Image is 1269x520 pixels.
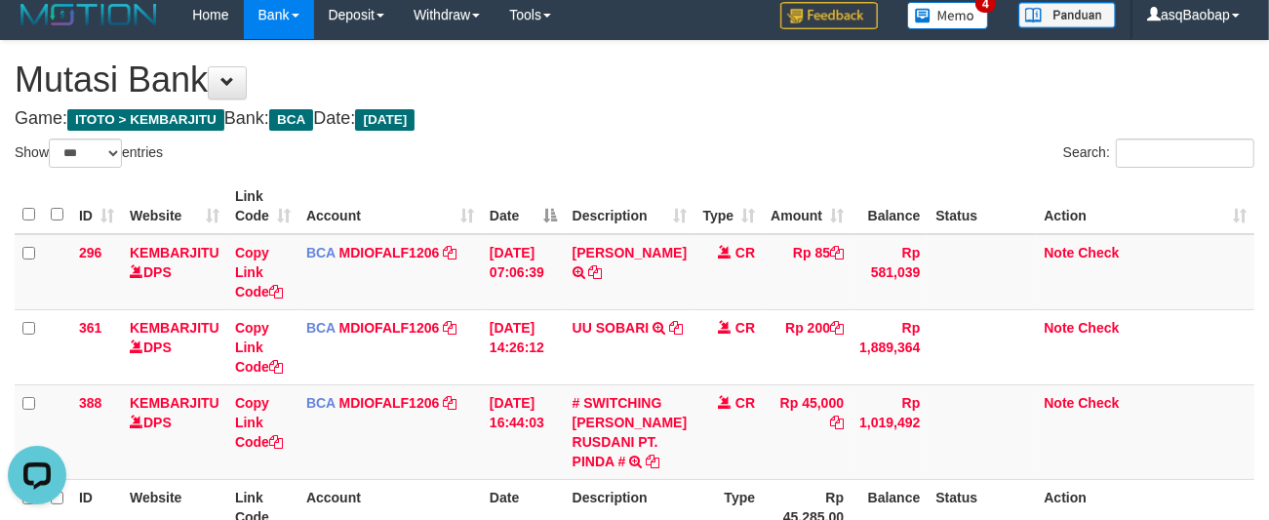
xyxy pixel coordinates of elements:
[339,320,440,336] a: MDIOFALF1206
[1078,320,1119,336] a: Check
[482,384,565,479] td: [DATE] 16:44:03
[15,139,163,168] label: Show entries
[1044,395,1074,411] a: Note
[573,320,650,336] a: UU SOBARI
[1116,139,1254,168] input: Search:
[830,245,844,260] a: Copy Rp 85 to clipboard
[306,245,336,260] span: BCA
[763,234,852,310] td: Rp 85
[763,384,852,479] td: Rp 45,000
[669,320,683,336] a: Copy UU SOBARI to clipboard
[735,320,755,336] span: CR
[269,109,313,131] span: BCA
[694,179,763,234] th: Type: activate to sort column ascending
[830,415,844,430] a: Copy Rp 45,000 to clipboard
[928,179,1036,234] th: Status
[122,179,227,234] th: Website: activate to sort column ascending
[852,309,928,384] td: Rp 1,889,364
[306,320,336,336] span: BCA
[79,395,101,411] span: 388
[15,109,1254,129] h4: Game: Bank: Date:
[122,309,227,384] td: DPS
[565,179,694,234] th: Description: activate to sort column ascending
[763,309,852,384] td: Rp 200
[122,234,227,310] td: DPS
[235,395,283,450] a: Copy Link Code
[79,320,101,336] span: 361
[907,2,989,29] img: Button%20Memo.svg
[1078,395,1119,411] a: Check
[130,395,219,411] a: KEMBARJITU
[79,245,101,260] span: 296
[852,234,928,310] td: Rp 581,039
[8,8,66,66] button: Open LiveChat chat widget
[339,245,440,260] a: MDIOFALF1206
[852,179,928,234] th: Balance
[1044,245,1074,260] a: Note
[49,139,122,168] select: Showentries
[130,320,219,336] a: KEMBARJITU
[443,395,456,411] a: Copy MDIOFALF1206 to clipboard
[735,245,755,260] span: CR
[1018,2,1116,28] img: panduan.png
[763,179,852,234] th: Amount: activate to sort column ascending
[482,234,565,310] td: [DATE] 07:06:39
[482,179,565,234] th: Date: activate to sort column descending
[780,2,878,29] img: Feedback.jpg
[443,245,456,260] a: Copy MDIOFALF1206 to clipboard
[130,245,219,260] a: KEMBARJITU
[235,245,283,300] a: Copy Link Code
[443,320,456,336] a: Copy MDIOFALF1206 to clipboard
[306,395,336,411] span: BCA
[1044,320,1074,336] a: Note
[1036,179,1254,234] th: Action: activate to sort column ascending
[15,60,1254,100] h1: Mutasi Bank
[355,109,415,131] span: [DATE]
[339,395,440,411] a: MDIOFALF1206
[482,309,565,384] td: [DATE] 14:26:12
[735,395,755,411] span: CR
[67,109,224,131] span: ITOTO > KEMBARJITU
[235,320,283,375] a: Copy Link Code
[573,245,687,260] a: [PERSON_NAME]
[1063,139,1254,168] label: Search:
[589,264,603,280] a: Copy RIAN HIDAYAT to clipboard
[227,179,298,234] th: Link Code: activate to sort column ascending
[1078,245,1119,260] a: Check
[830,320,844,336] a: Copy Rp 200 to clipboard
[646,454,659,469] a: Copy # SWITCHING CR DENI RUSDANI PT. PINDA # to clipboard
[71,179,122,234] th: ID: activate to sort column ascending
[852,384,928,479] td: Rp 1,019,492
[122,384,227,479] td: DPS
[298,179,482,234] th: Account: activate to sort column ascending
[573,395,687,469] a: # SWITCHING [PERSON_NAME] RUSDANI PT. PINDA #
